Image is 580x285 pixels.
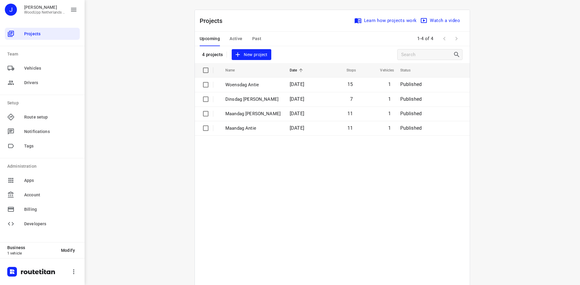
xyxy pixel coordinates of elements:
[339,67,356,74] span: Stops
[5,111,80,123] div: Route setup
[225,110,281,117] p: Maandag Barry
[7,251,56,255] p: 1 vehicle
[24,114,77,120] span: Route setup
[200,35,220,43] span: Upcoming
[400,81,422,87] span: Published
[7,100,80,106] p: Setup
[24,5,65,10] p: Jesper Elenbaas
[453,51,462,58] div: Search
[347,81,353,87] span: 15
[5,218,80,230] div: Developers
[450,33,462,45] span: Next Page
[24,128,77,135] span: Notifications
[252,35,262,43] span: Past
[372,67,394,74] span: Vehicles
[400,125,422,131] span: Published
[347,125,353,131] span: 11
[7,163,80,169] p: Administration
[415,32,436,45] span: 1-4 of 4
[5,62,80,74] div: Vehicles
[5,203,80,215] div: Billing
[5,125,80,138] div: Notifications
[388,81,391,87] span: 1
[290,67,305,74] span: Date
[24,221,77,227] span: Developers
[232,49,271,60] button: New project
[7,51,80,57] p: Team
[5,189,80,201] div: Account
[225,67,243,74] span: Name
[24,65,77,71] span: Vehicles
[400,111,422,116] span: Published
[5,4,17,16] div: J
[438,33,450,45] span: Previous Page
[347,111,353,116] span: 11
[400,96,422,102] span: Published
[24,143,77,149] span: Tags
[24,192,77,198] span: Account
[290,81,304,87] span: [DATE]
[61,248,75,253] span: Modify
[24,206,77,213] span: Billing
[24,177,77,184] span: Apps
[350,96,353,102] span: 7
[388,96,391,102] span: 1
[225,96,281,103] p: Dinsdag Barry
[202,52,223,57] p: 4 projects
[230,35,242,43] span: Active
[290,111,304,116] span: [DATE]
[401,50,453,59] input: Search projects
[5,174,80,186] div: Apps
[225,125,281,132] p: Maandag Antie
[24,10,65,14] p: WoodUpp Netherlands B.V.
[400,67,419,74] span: Status
[290,125,304,131] span: [DATE]
[290,96,304,102] span: [DATE]
[388,125,391,131] span: 1
[56,245,80,256] button: Modify
[235,51,267,59] span: New project
[225,81,281,88] p: Woensdag Antie
[24,31,77,37] span: Projects
[200,16,227,25] p: Projects
[388,111,391,116] span: 1
[5,28,80,40] div: Projects
[5,140,80,152] div: Tags
[24,80,77,86] span: Drivers
[7,245,56,250] p: Business
[5,77,80,89] div: Drivers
